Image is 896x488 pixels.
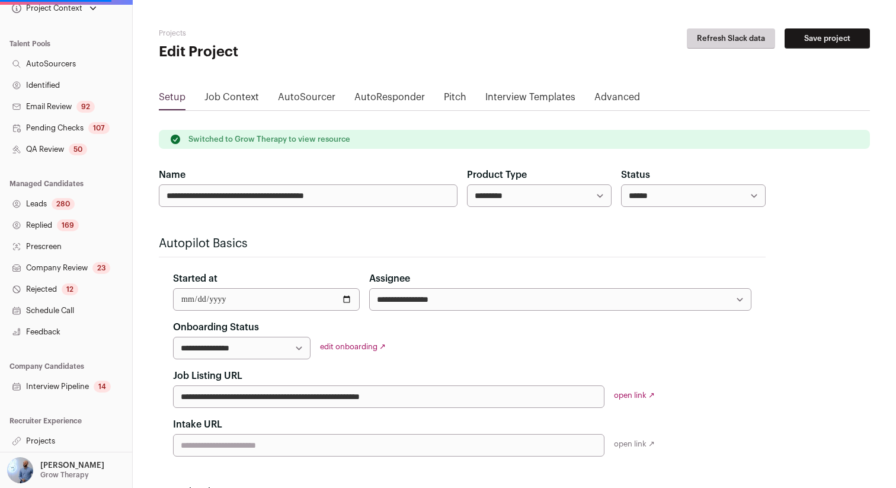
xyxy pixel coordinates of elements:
[7,457,33,483] img: 97332-medium_jpg
[57,219,79,231] div: 169
[785,28,870,49] button: Save project
[159,90,185,109] a: Setup
[40,470,89,480] p: Grow Therapy
[278,90,335,109] a: AutoSourcer
[173,417,222,432] label: Intake URL
[614,391,655,399] a: open link ↗
[594,90,640,109] a: Advanced
[159,168,185,182] label: Name
[92,262,110,274] div: 23
[173,320,259,334] label: Onboarding Status
[159,235,766,252] h2: Autopilot Basics
[188,135,350,144] p: Switched to Grow Therapy to view resource
[9,4,82,13] div: Project Context
[52,198,75,210] div: 280
[159,28,396,38] h2: Projects
[69,143,87,155] div: 50
[62,283,78,295] div: 12
[369,272,410,286] label: Assignee
[354,90,425,109] a: AutoResponder
[40,461,104,470] p: [PERSON_NAME]
[320,343,386,350] a: edit onboarding ↗
[467,168,527,182] label: Product Type
[88,122,110,134] div: 107
[173,369,242,383] label: Job Listing URL
[621,168,650,182] label: Status
[687,28,775,49] button: Refresh Slack data
[94,381,111,393] div: 14
[76,101,95,113] div: 92
[159,43,396,62] h1: Edit Project
[444,90,466,109] a: Pitch
[485,90,575,109] a: Interview Templates
[5,457,107,483] button: Open dropdown
[173,272,217,286] label: Started at
[204,90,259,109] a: Job Context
